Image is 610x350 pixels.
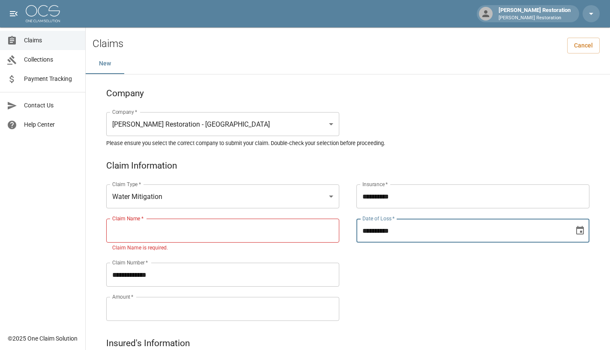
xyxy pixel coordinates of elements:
[24,74,78,83] span: Payment Tracking
[5,5,22,22] button: open drawer
[112,259,148,266] label: Claim Number
[24,120,78,129] span: Help Center
[24,101,78,110] span: Contact Us
[93,38,123,50] h2: Claims
[112,244,333,252] p: Claim Name is required.
[571,222,589,239] button: Choose date, selected date is Aug 25, 2025
[112,293,134,300] label: Amount
[112,108,138,116] label: Company
[112,181,141,188] label: Claim Type
[86,53,124,74] button: New
[112,215,144,222] label: Claim Name
[106,139,589,147] h5: Please ensure you select the correct company to submit your claim. Double-check your selection be...
[8,334,78,343] div: © 2025 One Claim Solution
[86,53,610,74] div: dynamic tabs
[567,38,600,53] a: Cancel
[26,5,60,22] img: ocs-logo-white-transparent.png
[106,112,339,136] div: [PERSON_NAME] Restoration - [GEOGRAPHIC_DATA]
[495,6,574,21] div: [PERSON_NAME] Restoration
[499,15,571,22] p: [PERSON_NAME] Restoration
[24,55,78,64] span: Collections
[106,184,339,208] div: Water Mitigation
[362,215,395,222] label: Date of Loss
[24,36,78,45] span: Claims
[362,181,388,188] label: Insurance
